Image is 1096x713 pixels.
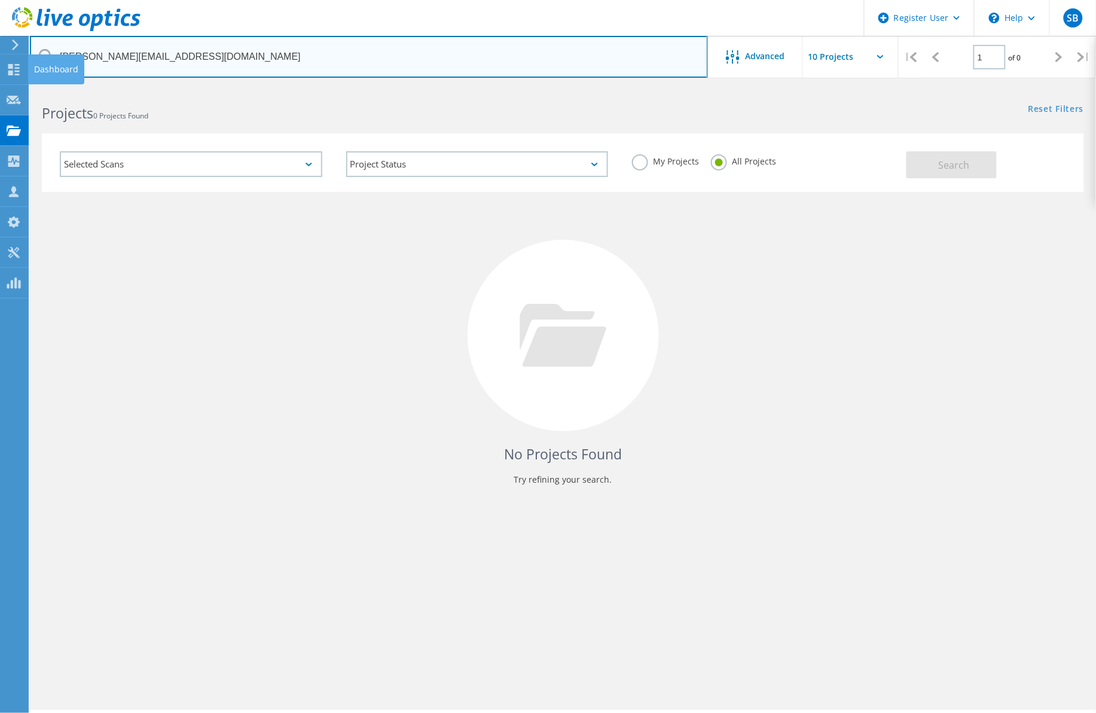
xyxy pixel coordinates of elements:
a: Live Optics Dashboard [12,25,141,33]
p: Try refining your search. [54,470,1072,489]
span: Advanced [746,52,785,60]
div: Project Status [346,151,609,177]
h4: No Projects Found [54,444,1072,464]
span: 0 Projects Found [93,111,148,121]
div: Dashboard [34,65,78,74]
div: | [899,36,923,78]
button: Search [906,151,997,178]
label: My Projects [632,154,699,166]
div: Selected Scans [60,151,322,177]
span: Search [938,159,969,172]
span: SB [1067,13,1079,23]
svg: \n [989,13,1000,23]
a: Reset Filters [1028,105,1084,115]
b: Projects [42,103,93,123]
div: | [1071,36,1096,78]
span: of 0 [1009,53,1021,63]
label: All Projects [711,154,776,166]
input: Search projects by name, owner, ID, company, etc [30,36,708,78]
